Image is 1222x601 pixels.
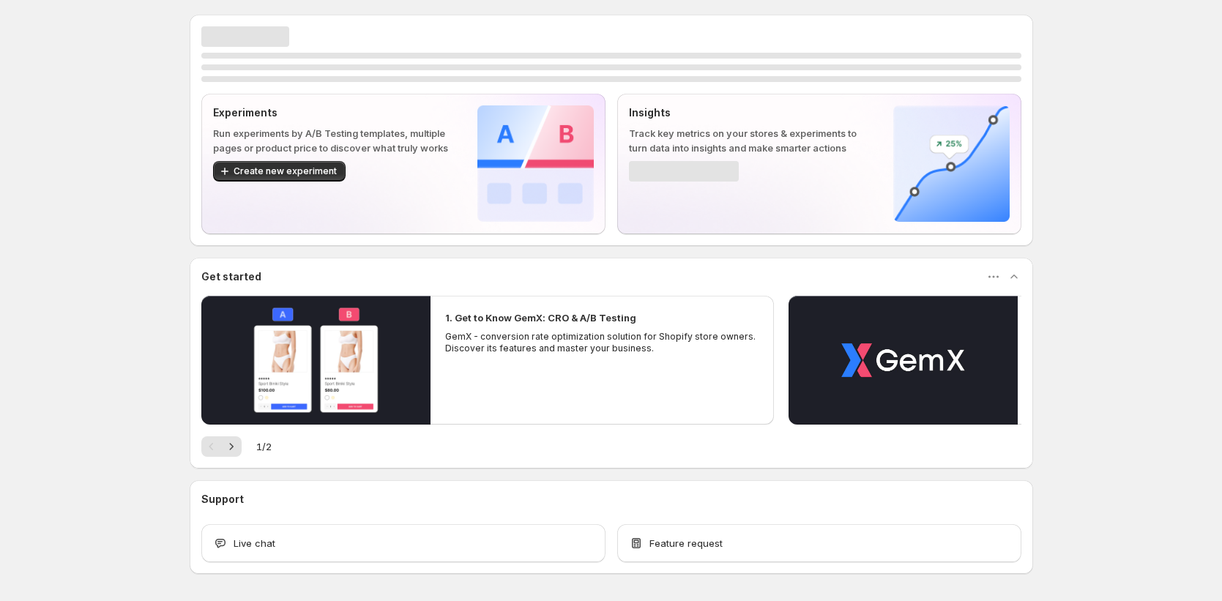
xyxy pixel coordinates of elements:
img: Insights [893,105,1010,222]
span: 1 / 2 [256,439,272,454]
span: Live chat [234,536,275,550]
button: Play video [201,296,431,425]
button: Play video [789,296,1018,425]
nav: Pagination [201,436,242,457]
h2: 1. Get to Know GemX: CRO & A/B Testing [445,310,636,325]
p: Track key metrics on your stores & experiments to turn data into insights and make smarter actions [629,126,870,155]
span: Create new experiment [234,165,337,177]
p: Run experiments by A/B Testing templates, multiple pages or product price to discover what truly ... [213,126,454,155]
p: GemX - conversion rate optimization solution for Shopify store owners. Discover its features and ... [445,331,760,354]
button: Next [221,436,242,457]
p: Insights [629,105,870,120]
h3: Support [201,492,244,507]
img: Experiments [477,105,594,222]
h3: Get started [201,269,261,284]
p: Experiments [213,105,454,120]
button: Create new experiment [213,161,346,182]
span: Feature request [649,536,723,550]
